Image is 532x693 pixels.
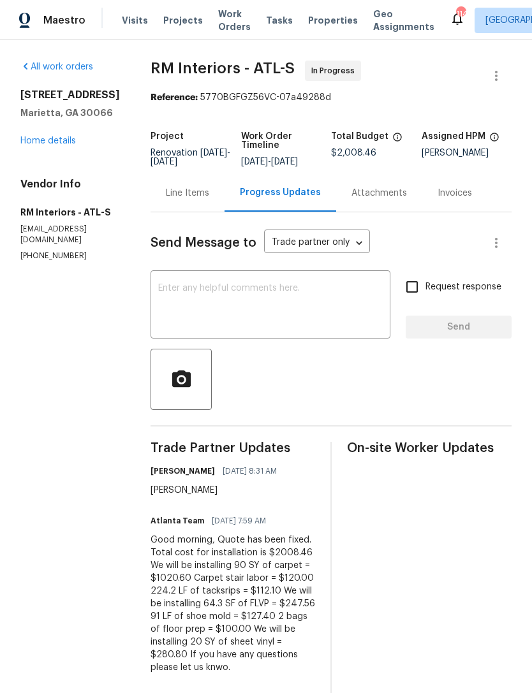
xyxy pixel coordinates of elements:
div: Trade partner only [264,233,370,254]
span: [DATE] [241,157,268,166]
p: [EMAIL_ADDRESS][DOMAIN_NAME] [20,224,120,245]
div: 114 [456,8,465,20]
h5: Work Order Timeline [241,132,332,150]
span: [DATE] 7:59 AM [212,514,266,527]
div: Good morning, Quote has been fixed. Total cost for installation is $2008.46 We will be installing... [151,534,315,674]
h5: Marietta, GA 30066 [20,106,120,119]
span: $2,008.46 [331,149,376,157]
span: Tasks [266,16,293,25]
span: - [241,157,298,166]
h5: RM Interiors - ATL-S [20,206,120,219]
div: Invoices [438,187,472,200]
b: Reference: [151,93,198,102]
h6: Atlanta Team [151,514,204,527]
span: Renovation [151,149,230,166]
span: Geo Assignments [373,8,434,33]
span: Maestro [43,14,85,27]
h4: Vendor Info [20,178,120,191]
div: Progress Updates [240,186,321,199]
span: The hpm assigned to this work order. [489,132,499,149]
div: Line Items [166,187,209,200]
span: Request response [425,281,501,294]
a: Home details [20,136,76,145]
span: [DATE] [151,157,177,166]
h5: Total Budget [331,132,388,141]
h5: Assigned HPM [422,132,485,141]
span: [DATE] 8:31 AM [223,465,277,478]
span: [DATE] [200,149,227,157]
span: Visits [122,14,148,27]
div: 5770BGFGZ56VC-07a49288d [151,91,512,104]
h5: Project [151,132,184,141]
span: Work Orders [218,8,251,33]
span: - [151,149,230,166]
span: [DATE] [271,157,298,166]
span: Trade Partner Updates [151,442,315,455]
div: [PERSON_NAME] [422,149,512,157]
span: On-site Worker Updates [347,442,512,455]
span: Send Message to [151,237,256,249]
span: Projects [163,14,203,27]
div: Attachments [351,187,407,200]
span: RM Interiors - ATL-S [151,61,295,76]
span: Properties [308,14,358,27]
span: In Progress [311,64,360,77]
p: [PHONE_NUMBER] [20,251,120,261]
span: The total cost of line items that have been proposed by Opendoor. This sum includes line items th... [392,132,403,149]
div: [PERSON_NAME] [151,484,284,497]
h2: [STREET_ADDRESS] [20,89,120,101]
a: All work orders [20,62,93,71]
h6: [PERSON_NAME] [151,465,215,478]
